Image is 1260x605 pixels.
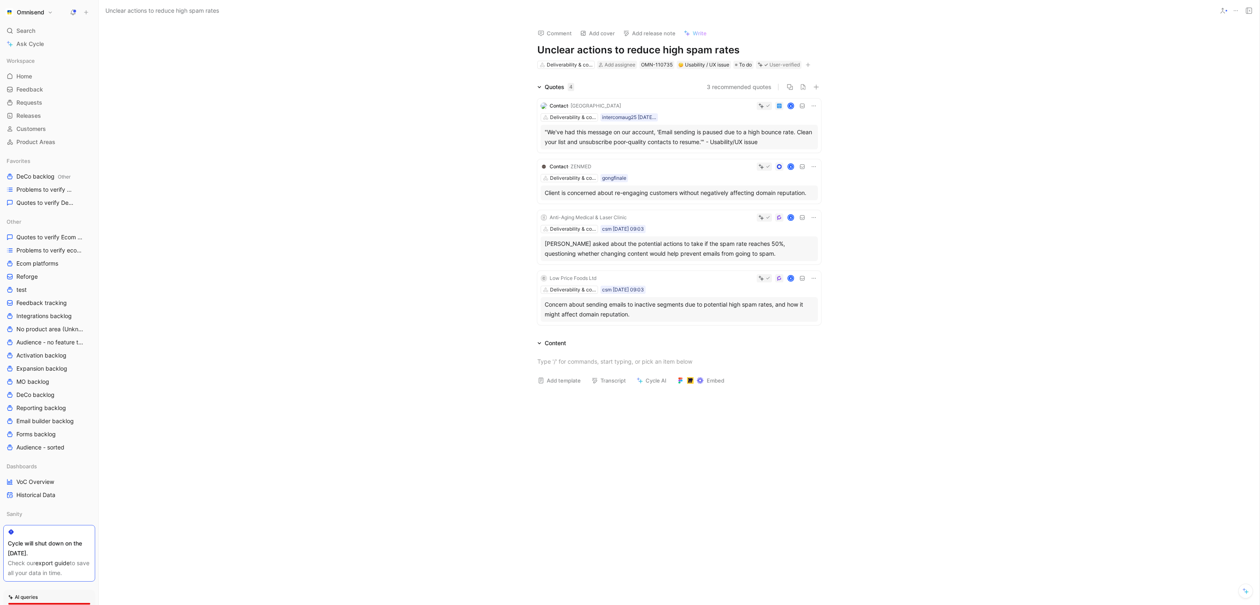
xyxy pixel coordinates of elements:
[16,325,84,333] span: No product area (Unknowns)
[541,163,547,170] img: logo
[788,164,794,170] div: K
[605,62,635,68] span: Add assignee
[16,417,74,425] span: Email builder backlog
[16,430,56,438] span: Forms backlog
[678,62,683,67] img: 🤔
[707,82,772,92] button: 3 recommended quotes
[3,362,95,375] a: Expansion backlog
[16,273,38,281] span: Reforge
[537,44,821,57] h1: Unclear actions to reduce high spam rates
[769,61,800,69] div: User-verified
[3,508,95,520] div: Sanity
[588,375,630,386] button: Transcript
[5,8,14,16] img: Omnisend
[641,61,673,69] div: OMN-110735
[16,404,66,412] span: Reporting backlog
[541,275,547,282] div: C
[3,197,95,209] a: Quotes to verify DeCo
[16,99,42,107] span: Requests
[16,39,44,49] span: Ask Cycle
[3,257,95,270] a: Ecom platforms
[545,338,566,348] div: Content
[534,27,575,39] button: Comment
[550,213,627,222] div: Anti-Aging Medical & Laser Clinic
[35,559,70,566] a: export guide
[3,96,95,109] a: Requests
[3,7,55,18] button: OmnisendOmnisend
[547,61,593,69] div: Deliverability & compliance
[3,310,95,322] a: Integrations backlog
[788,215,794,220] div: K
[16,85,43,94] span: Feedback
[550,174,596,182] div: Deliverability & compliance
[16,338,84,346] span: Audience - no feature tag
[788,103,794,109] div: K
[3,349,95,362] a: Activation backlog
[633,375,670,386] button: Cycle AI
[3,183,95,196] a: Problems to verify DeCo
[3,231,95,243] a: Quotes to verify Ecom platforms
[534,375,584,386] button: Add template
[680,27,710,39] button: Write
[3,270,95,283] a: Reforge
[3,38,95,50] a: Ask Cycle
[16,351,66,360] span: Activation backlog
[545,82,574,92] div: Quotes
[16,125,46,133] span: Customers
[3,336,95,348] a: Audience - no feature tag
[3,155,95,167] div: Favorites
[7,218,21,226] span: Other
[7,157,30,165] span: Favorites
[3,489,95,501] a: Historical Data
[3,70,95,82] a: Home
[3,460,95,472] div: Dashboards
[16,199,74,207] span: Quotes to verify DeCo
[693,30,707,37] span: Write
[602,225,644,233] div: csm [DATE] 09:03
[3,136,95,148] a: Product Areas
[550,274,596,282] div: Low Price Foods Ltd
[3,25,95,37] div: Search
[16,259,58,268] span: Ecom platforms
[602,174,626,182] div: gongfinale
[3,460,95,501] div: DashboardsVoC OverviewHistorical Data
[16,246,86,254] span: Problems to verify ecom platforms
[550,103,568,109] span: Contact
[673,375,728,386] button: Embed
[550,286,596,294] div: Deliverability & compliance
[677,61,731,69] div: 🤔Usability / UX issue
[3,297,95,309] a: Feedback tracking
[3,215,95,454] div: OtherQuotes to verify Ecom platformsProblems to verify ecom platformsEcom platformsReforgetestFee...
[16,378,49,386] span: MO backlog
[788,276,794,281] div: K
[16,299,67,307] span: Feedback tracking
[568,83,574,91] div: 4
[16,391,55,399] span: DeCo backlog
[7,510,22,518] span: Sanity
[619,27,679,39] button: Add release note
[3,284,95,296] a: test
[105,6,219,16] span: Unclear actions to reduce high spam rates
[17,9,44,16] h1: Omnisend
[16,491,55,499] span: Historical Data
[8,539,91,558] div: Cycle will shut down on the [DATE].
[3,110,95,122] a: Releases
[3,170,95,183] a: DeCo backlogOther
[3,402,95,414] a: Reporting backlog
[58,174,71,180] span: Other
[7,462,37,470] span: Dashboards
[3,415,95,427] a: Email builder backlog
[541,214,547,221] img: logo
[3,508,95,522] div: Sanity
[3,83,95,96] a: Feedback
[16,478,54,486] span: VoC Overview
[7,57,35,65] span: Workspace
[545,188,814,198] div: Client is concerned about re-engaging customers without negatively affecting domain reputation.
[3,428,95,440] a: Forms backlog
[16,286,27,294] span: test
[733,61,753,69] div: To do
[678,61,729,69] div: Usability / UX issue
[3,389,95,401] a: DeCo backlog
[16,72,32,80] span: Home
[3,441,95,454] a: Audience - sorted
